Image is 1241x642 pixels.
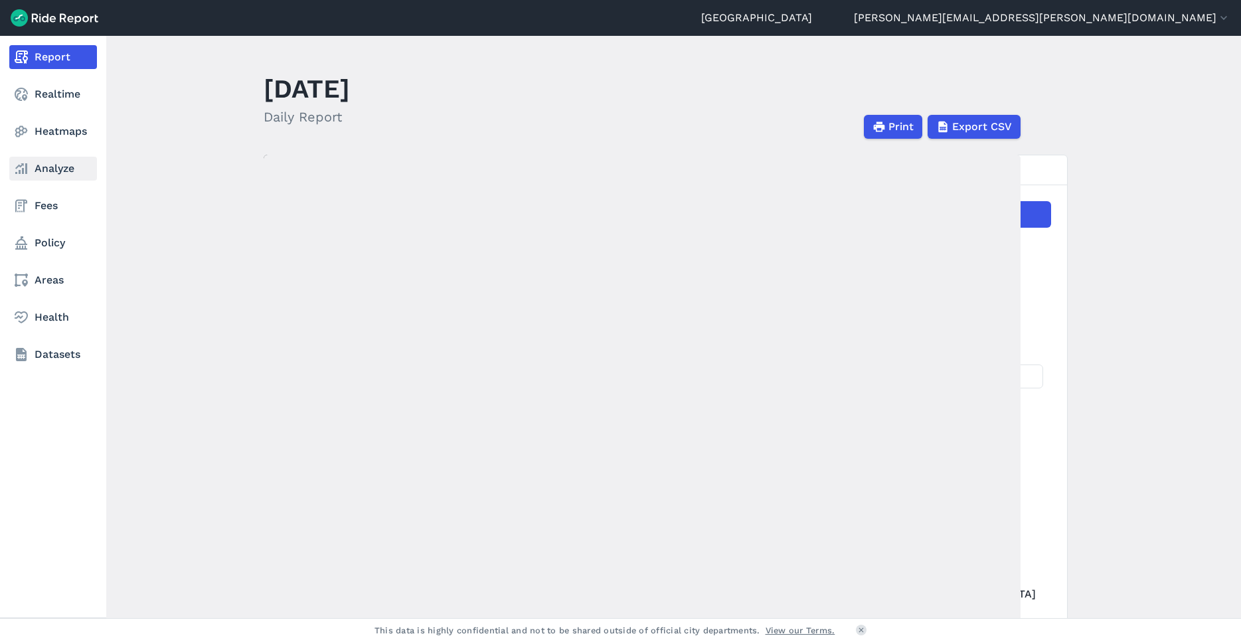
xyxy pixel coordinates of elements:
[9,82,97,106] a: Realtime
[766,624,835,637] a: View our Terms.
[264,70,350,107] h1: [DATE]
[9,343,97,366] a: Datasets
[701,10,812,26] a: [GEOGRAPHIC_DATA]
[264,107,350,127] h2: Daily Report
[952,119,1012,135] span: Export CSV
[9,268,97,292] a: Areas
[9,120,97,143] a: Heatmaps
[864,115,922,139] button: Print
[928,115,1021,139] button: Export CSV
[9,231,97,255] a: Policy
[9,45,97,69] a: Report
[888,119,914,135] span: Print
[854,10,1230,26] button: [PERSON_NAME][EMAIL_ADDRESS][PERSON_NAME][DOMAIN_NAME]
[9,194,97,218] a: Fees
[9,157,97,181] a: Analyze
[9,305,97,329] a: Health
[11,9,98,27] img: Ride Report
